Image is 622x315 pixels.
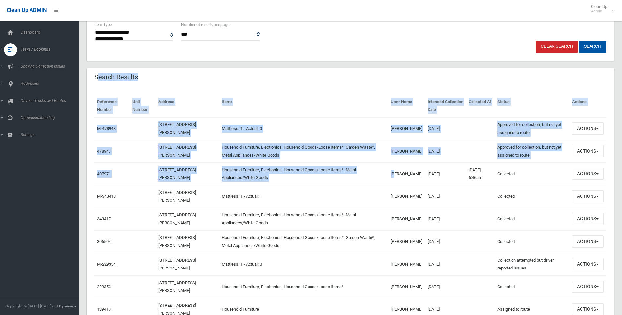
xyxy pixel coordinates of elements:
td: Household Furniture, Electronics, Household Goods/Loose Items*, Garden Waste*, Metal Appliances/W... [219,140,388,162]
a: 229353 [97,284,111,289]
td: Approved for collection, but not yet assigned to route [495,140,570,162]
td: Collected [495,208,570,230]
th: Collected At [466,95,495,117]
a: [STREET_ADDRESS][PERSON_NAME] [158,213,196,225]
span: Booking Collection Issues [19,64,84,69]
a: 139413 [97,307,111,312]
span: Clean Up ADMIN [7,7,47,13]
th: Status [495,95,570,117]
td: [PERSON_NAME] [388,117,425,140]
td: [DATE] [425,230,466,253]
td: [DATE] [425,185,466,208]
button: Actions [572,168,604,180]
td: Approved for collection, but not yet assigned to route [495,117,570,140]
td: Collected [495,185,570,208]
span: Communication Log [19,115,84,120]
td: Collected [495,230,570,253]
span: Tasks / Bookings [19,47,84,52]
button: Actions [572,190,604,202]
a: M-478948 [97,126,116,131]
a: [STREET_ADDRESS][PERSON_NAME] [158,258,196,270]
button: Actions [572,258,604,270]
small: Admin [591,9,607,14]
td: [DATE] [425,162,466,185]
td: Household Furniture, Electronics, Household Goods/Loose Items*, Garden Waste*, Metal Appliances/W... [219,230,388,253]
td: [PERSON_NAME] [388,162,425,185]
span: Addresses [19,81,84,86]
td: [DATE] [425,275,466,298]
span: Settings [19,132,84,137]
span: Dashboard [19,30,84,35]
td: [PERSON_NAME] [388,140,425,162]
a: [STREET_ADDRESS][PERSON_NAME] [158,145,196,157]
td: Collected [495,162,570,185]
th: Unit Number [130,95,156,117]
td: [DATE] [425,253,466,275]
button: Actions [572,122,604,135]
strong: Jet Dynamics [52,304,76,308]
td: [PERSON_NAME] [388,275,425,298]
label: Number of results per page [181,21,229,28]
a: [STREET_ADDRESS][PERSON_NAME] [158,167,196,180]
a: 478947 [97,149,111,154]
a: [STREET_ADDRESS][PERSON_NAME] [158,235,196,248]
td: Collection attempted but driver reported issues [495,253,570,275]
th: Intended Collection Date [425,95,466,117]
td: Mattress: 1 - Actual: 0 [219,253,388,275]
label: Item Type [94,21,112,28]
td: [DATE] [425,117,466,140]
a: 407971 [97,171,111,176]
td: Household Furniture, Electronics, Household Goods/Loose Items*, Metal Appliances/White Goods [219,208,388,230]
td: [DATE] 6:46am [466,162,495,185]
button: Actions [572,281,604,293]
span: Clean Up [588,4,614,14]
a: M-229354 [97,262,116,267]
td: [DATE] [425,140,466,162]
td: Collected [495,275,570,298]
button: Actions [572,145,604,157]
button: Search [579,41,606,53]
a: [STREET_ADDRESS][PERSON_NAME] [158,122,196,135]
a: [STREET_ADDRESS][PERSON_NAME] [158,190,196,203]
button: Actions [572,235,604,248]
td: [PERSON_NAME] [388,185,425,208]
a: 306504 [97,239,111,244]
a: M-343418 [97,194,116,199]
td: Household Furniture, Electronics, Household Goods/Loose Items*, Metal Appliances/White Goods [219,162,388,185]
th: User Name [388,95,425,117]
td: Mattress: 1 - Actual: 1 [219,185,388,208]
button: Actions [572,213,604,225]
th: Items [219,95,388,117]
td: [DATE] [425,208,466,230]
td: Household Furniture, Electronics, Household Goods/Loose Items* [219,275,388,298]
a: Clear Search [536,41,578,53]
a: [STREET_ADDRESS][PERSON_NAME] [158,280,196,293]
th: Reference Number [94,95,130,117]
th: Actions [570,95,606,117]
th: Address [156,95,219,117]
td: [PERSON_NAME] [388,208,425,230]
td: [PERSON_NAME] [388,230,425,253]
td: [PERSON_NAME] [388,253,425,275]
td: Mattress: 1 - Actual: 0 [219,117,388,140]
a: 343417 [97,216,111,221]
span: Copyright © [DATE]-[DATE] [5,304,51,308]
header: Search Results [87,71,146,83]
span: Drivers, Trucks and Routes [19,98,84,103]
